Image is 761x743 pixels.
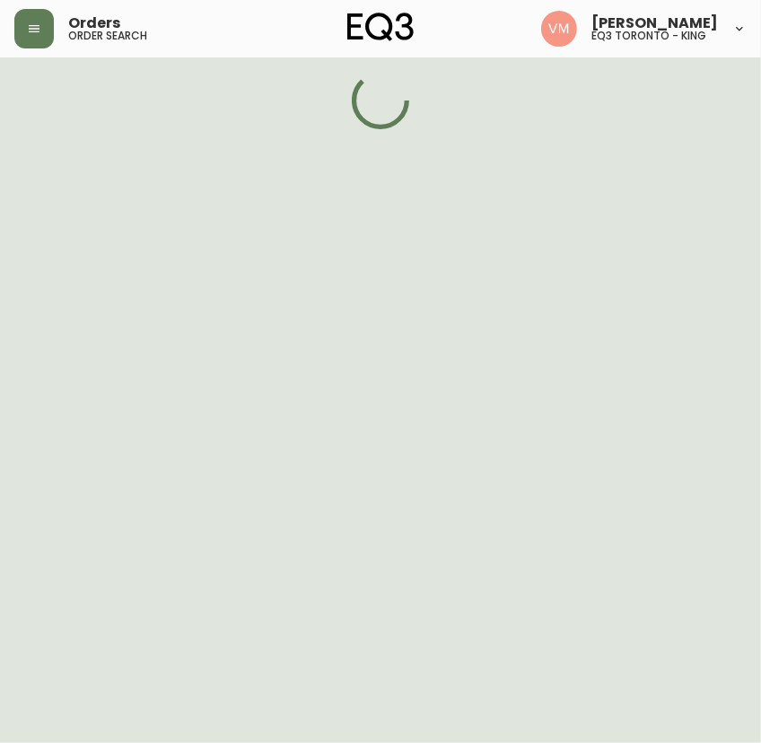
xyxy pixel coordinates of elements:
[347,13,414,41] img: logo
[591,31,706,41] h5: eq3 toronto - king
[541,11,577,47] img: 0f63483a436850f3a2e29d5ab35f16df
[68,31,147,41] h5: order search
[591,16,718,31] span: [PERSON_NAME]
[68,16,120,31] span: Orders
